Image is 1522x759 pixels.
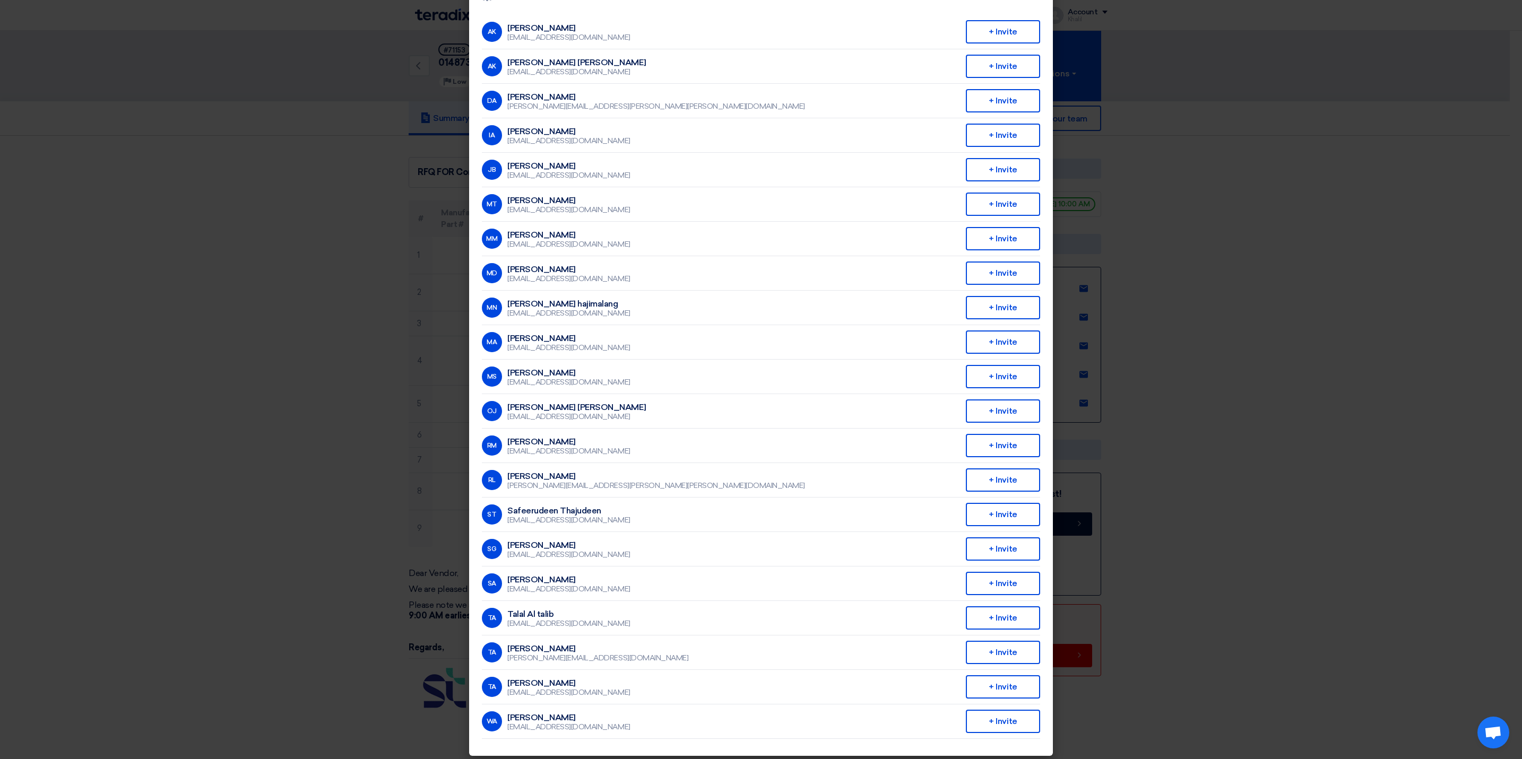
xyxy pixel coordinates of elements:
[507,368,630,378] div: [PERSON_NAME]
[966,55,1040,78] div: + Invite
[507,299,630,309] div: [PERSON_NAME] hajimalang
[966,572,1040,595] div: + Invite
[482,194,502,214] div: MT
[507,196,630,205] div: [PERSON_NAME]
[966,537,1040,561] div: + Invite
[482,642,502,662] div: TA
[966,675,1040,699] div: + Invite
[966,365,1040,388] div: + Invite
[507,205,630,215] div: [EMAIL_ADDRESS][DOMAIN_NAME]
[966,227,1040,250] div: + Invite
[482,22,502,42] div: AK
[482,470,502,490] div: RL
[507,481,805,491] div: [PERSON_NAME][EMAIL_ADDRESS][PERSON_NAME][PERSON_NAME][DOMAIN_NAME]
[507,472,805,481] div: [PERSON_NAME]
[482,401,502,421] div: OJ
[507,33,630,42] div: [EMAIL_ADDRESS][DOMAIN_NAME]
[482,263,502,283] div: MD
[507,230,630,240] div: [PERSON_NAME]
[966,296,1040,319] div: + Invite
[966,124,1040,147] div: + Invite
[507,540,630,550] div: [PERSON_NAME]
[966,89,1040,112] div: + Invite
[482,91,502,111] div: DA
[507,240,630,249] div: [EMAIL_ADDRESS][DOMAIN_NAME]
[482,608,502,628] div: TA
[966,468,1040,492] div: + Invite
[507,575,630,584] div: [PERSON_NAME]
[966,20,1040,43] div: + Invite
[507,437,630,447] div: [PERSON_NAME]
[966,399,1040,423] div: + Invite
[482,125,502,145] div: IA
[966,330,1040,354] div: + Invite
[507,67,646,77] div: [EMAIL_ADDRESS][DOMAIN_NAME]
[507,161,630,171] div: [PERSON_NAME]
[507,609,630,619] div: Talal Al talib
[482,711,502,731] div: WA
[507,550,630,560] div: [EMAIL_ADDRESS][DOMAIN_NAME]
[482,298,502,318] div: MN
[482,160,502,180] div: JB
[507,58,646,67] div: [PERSON_NAME] [PERSON_NAME]
[482,332,502,352] div: MA
[507,506,630,516] div: Safeerudeen Thajudeen
[966,710,1040,733] div: + Invite
[507,265,630,274] div: [PERSON_NAME]
[507,309,630,318] div: [EMAIL_ADDRESS][DOMAIN_NAME]
[507,678,630,688] div: [PERSON_NAME]
[482,573,502,594] div: SA
[966,503,1040,526] div: + Invite
[482,677,502,697] div: TA
[482,367,502,387] div: MS
[507,92,805,102] div: [PERSON_NAME]
[507,412,646,422] div: [EMAIL_ADDRESS][DOMAIN_NAME]
[507,274,630,284] div: [EMAIL_ADDRESS][DOMAIN_NAME]
[507,334,630,343] div: [PERSON_NAME]
[507,23,630,33] div: [PERSON_NAME]
[507,403,646,412] div: [PERSON_NAME] [PERSON_NAME]
[1477,717,1509,748] a: Open chat
[482,56,502,76] div: AK
[966,606,1040,630] div: + Invite
[482,435,502,456] div: RM
[507,102,805,111] div: [PERSON_NAME][EMAIL_ADDRESS][PERSON_NAME][PERSON_NAME][DOMAIN_NAME]
[507,378,630,387] div: [EMAIL_ADDRESS][DOMAIN_NAME]
[507,447,630,456] div: [EMAIL_ADDRESS][DOMAIN_NAME]
[507,688,630,697] div: [EMAIL_ADDRESS][DOMAIN_NAME]
[507,516,630,525] div: [EMAIL_ADDRESS][DOMAIN_NAME]
[966,434,1040,457] div: + Invite
[507,713,630,722] div: [PERSON_NAME]
[966,641,1040,664] div: + Invite
[966,158,1040,181] div: + Invite
[507,343,630,353] div: [EMAIL_ADDRESS][DOMAIN_NAME]
[966,193,1040,216] div: + Invite
[507,722,630,732] div: [EMAIL_ADDRESS][DOMAIN_NAME]
[482,539,502,559] div: SG
[482,229,502,249] div: MM
[507,644,688,653] div: [PERSON_NAME]
[507,171,630,180] div: [EMAIL_ADDRESS][DOMAIN_NAME]
[507,136,630,146] div: [EMAIL_ADDRESS][DOMAIN_NAME]
[507,619,630,629] div: [EMAIL_ADDRESS][DOMAIN_NAME]
[482,504,502,525] div: ST
[966,261,1040,285] div: + Invite
[507,127,630,136] div: [PERSON_NAME]
[507,653,688,663] div: [PERSON_NAME][EMAIL_ADDRESS][DOMAIN_NAME]
[507,584,630,594] div: [EMAIL_ADDRESS][DOMAIN_NAME]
